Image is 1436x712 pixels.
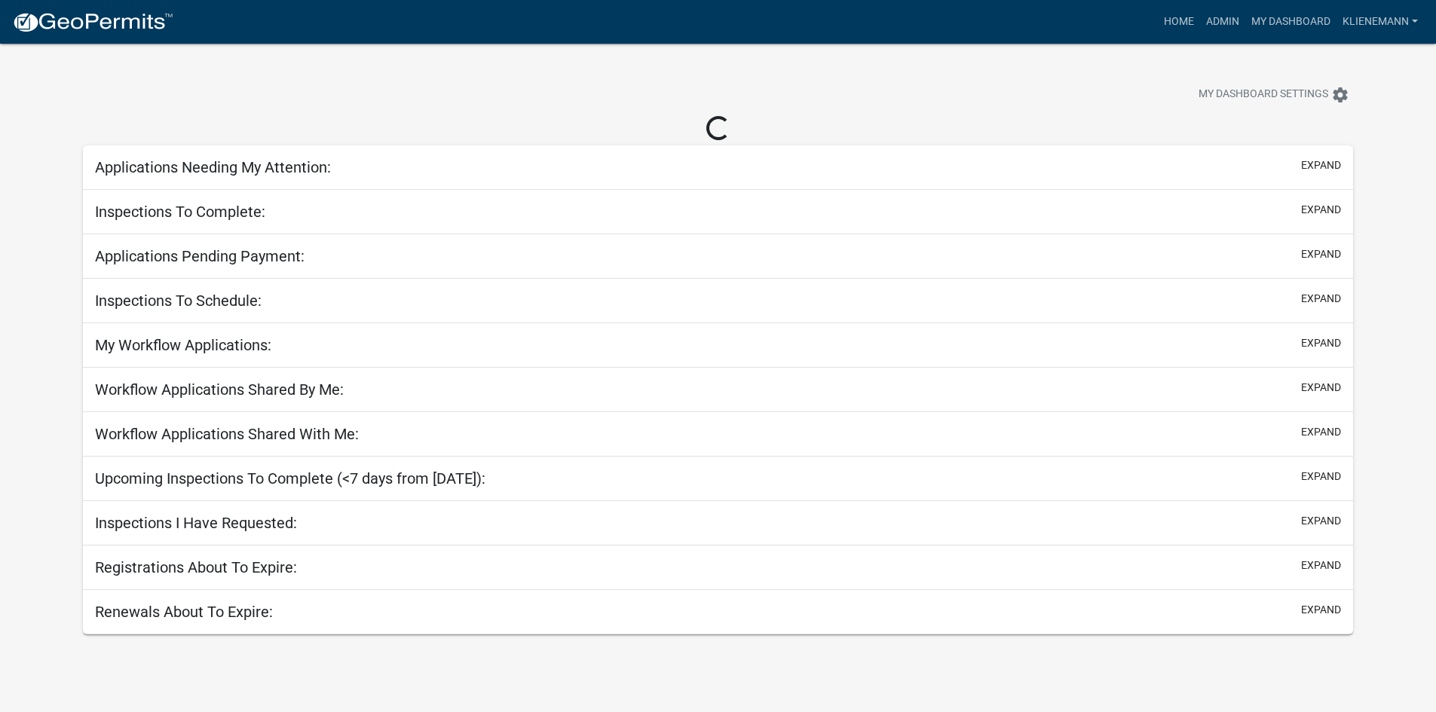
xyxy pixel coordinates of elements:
[1331,86,1349,104] i: settings
[1336,8,1424,36] a: klienemann
[95,203,265,221] h5: Inspections To Complete:
[1301,246,1341,262] button: expand
[1301,291,1341,307] button: expand
[1186,80,1361,109] button: My Dashboard Settingssettings
[1301,602,1341,618] button: expand
[95,380,344,399] h5: Workflow Applications Shared By Me:
[95,425,359,443] h5: Workflow Applications Shared With Me:
[95,603,273,621] h5: Renewals About To Expire:
[1245,8,1336,36] a: My Dashboard
[95,558,297,576] h5: Registrations About To Expire:
[95,292,262,310] h5: Inspections To Schedule:
[1301,157,1341,173] button: expand
[1301,202,1341,218] button: expand
[1301,513,1341,529] button: expand
[95,247,305,265] h5: Applications Pending Payment:
[1158,8,1200,36] a: Home
[1301,469,1341,484] button: expand
[1199,86,1328,104] span: My Dashboard Settings
[1301,380,1341,396] button: expand
[1301,558,1341,573] button: expand
[95,336,271,354] h5: My Workflow Applications:
[95,158,331,176] h5: Applications Needing My Attention:
[1200,8,1245,36] a: Admin
[1301,424,1341,440] button: expand
[1301,335,1341,351] button: expand
[95,514,297,532] h5: Inspections I Have Requested:
[95,469,485,487] h5: Upcoming Inspections To Complete (<7 days from [DATE]):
